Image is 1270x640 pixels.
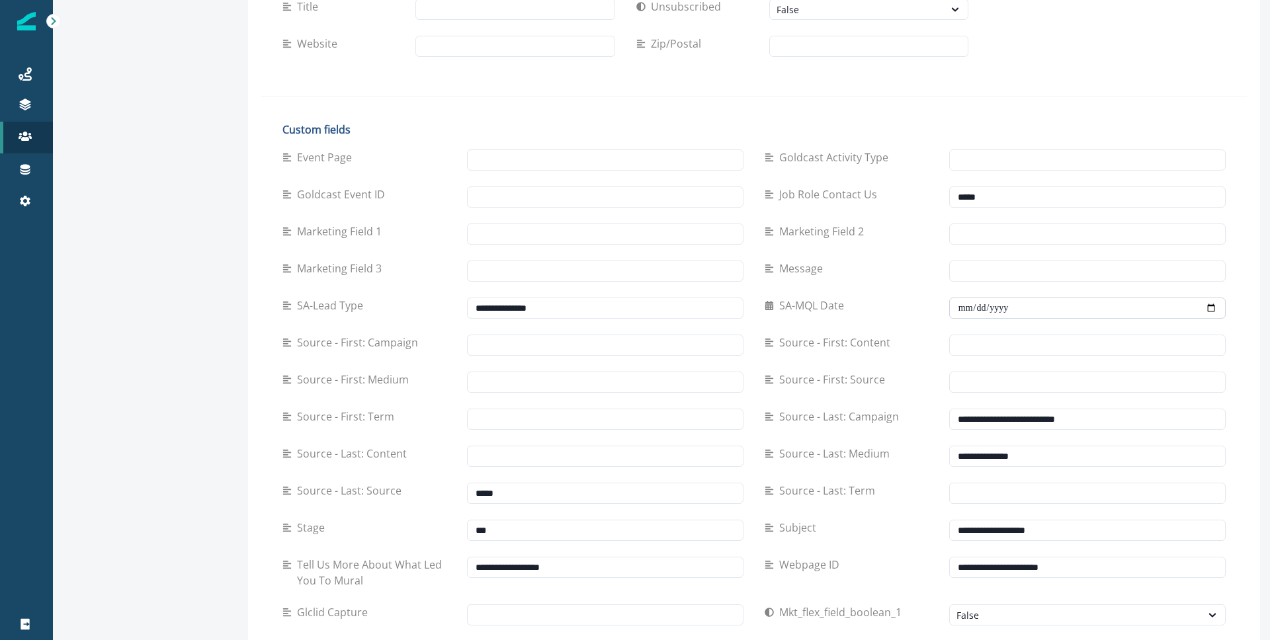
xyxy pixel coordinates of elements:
p: Source - First: Term [297,409,400,424]
p: Source - First: Content [779,335,896,350]
p: Tell us more about what led you to Mural [297,557,467,588]
p: Source - First: Campaign [297,335,423,350]
p: Subject [779,520,822,536]
p: Marketing Field 3 [297,260,387,276]
p: Source - First: Medium [297,372,414,387]
h2: Custom fields [282,124,1226,136]
p: SA-MQL Date [779,298,849,313]
p: Marketing Field 1 [297,223,387,239]
p: Webpage ID [779,557,845,573]
p: SA-Lead Type [297,298,368,313]
p: Zip/Postal [651,36,706,52]
p: Source - Last: Campaign [779,409,904,424]
p: Job Role Contact Us [779,186,882,202]
p: Source - First: Source [779,372,890,387]
p: Source - Last: Source [297,483,407,499]
p: Source - Last: Term [779,483,880,499]
p: Marketing Field 2 [779,223,869,239]
p: Website [297,36,343,52]
p: Goldcast Activity Type [779,149,894,165]
p: Source - Last: Medium [779,446,895,461]
div: False [956,608,1195,622]
p: Goldcast Event ID [297,186,390,202]
p: mkt_flex_field_boolean_1 [779,604,907,620]
img: Inflection [17,12,36,30]
div: False [777,3,938,17]
p: Source - Last: Content [297,446,412,461]
p: Message [779,260,828,276]
p: Stage [297,520,330,536]
p: glclid capture [297,604,373,620]
p: Event Page [297,149,357,165]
